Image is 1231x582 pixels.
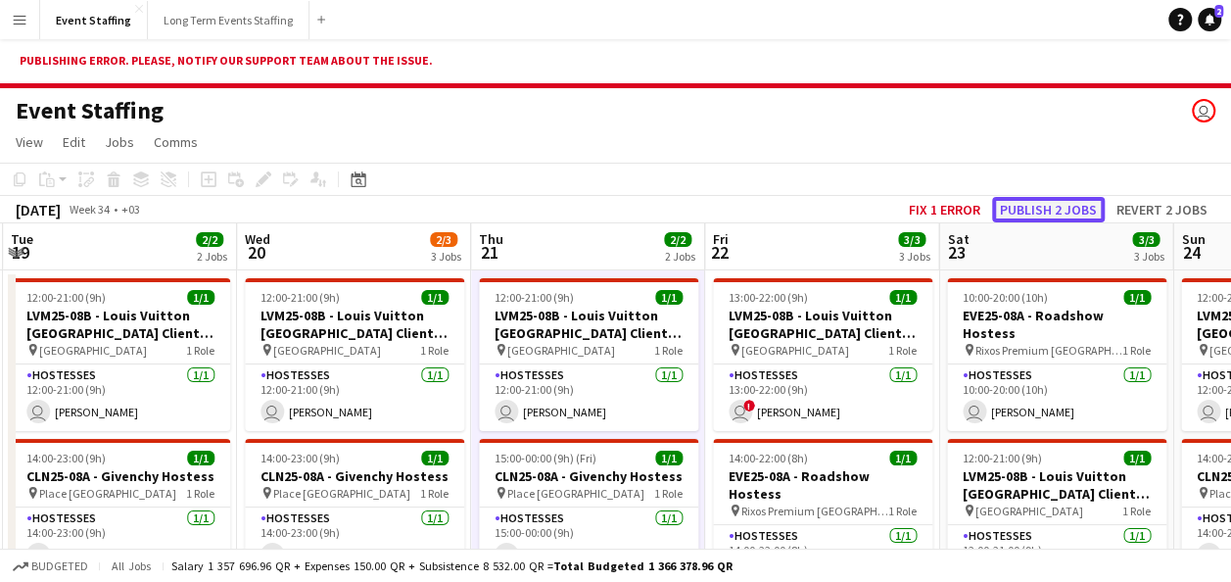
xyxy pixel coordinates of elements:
app-card-role: Hostesses1/112:00-21:00 (9h) [PERSON_NAME] [245,364,464,431]
span: 1 Role [186,343,214,358]
span: 1/1 [187,290,214,305]
span: 1 Role [654,343,683,358]
app-card-role: Hostesses1/112:00-21:00 (9h) [PERSON_NAME] [11,364,230,431]
span: Tue [11,230,33,248]
span: 1 Role [888,343,917,358]
app-card-role: Hostesses1/114:00-23:00 (9h) [PERSON_NAME] [245,508,464,574]
span: Place [GEOGRAPHIC_DATA] [507,486,644,501]
a: Jobs [97,129,142,155]
app-card-role: Hostesses1/113:00-22:00 (9h) ![PERSON_NAME] [713,364,932,431]
button: Publish 2 jobs [992,197,1105,222]
span: 12:00-21:00 (9h) [26,290,106,305]
a: View [8,129,51,155]
span: 1/1 [889,290,917,305]
span: Sat [947,230,969,248]
a: 2 [1198,8,1221,31]
span: 1 Role [420,486,449,501]
button: Budgeted [10,556,91,577]
div: 3 Jobs [899,249,929,264]
button: Event Staffing [40,1,148,39]
span: 1 Role [654,486,683,501]
span: 1/1 [1123,451,1151,465]
h3: CLN25-08A - Givenchy Hostess [479,467,698,485]
h3: EVE25-08A - Roadshow Hostess [713,467,932,503]
span: 1/1 [655,451,683,465]
h3: EVE25-08A - Roadshow Hostess [947,307,1166,342]
span: 1/1 [421,290,449,305]
div: 3 Jobs [1133,249,1163,264]
app-job-card: 12:00-21:00 (9h)1/1LVM25-08B - Louis Vuitton [GEOGRAPHIC_DATA] Client Advisor [GEOGRAPHIC_DATA]1 ... [245,278,464,431]
app-job-card: 14:00-23:00 (9h)1/1CLN25-08A - Givenchy Hostess Place [GEOGRAPHIC_DATA]1 RoleHostesses1/114:00-23... [11,439,230,574]
span: Total Budgeted 1 366 378.96 QR [553,558,733,573]
span: Place [GEOGRAPHIC_DATA] [39,486,176,501]
button: Fix 1 error [901,197,988,222]
span: Jobs [105,133,134,151]
div: 12:00-21:00 (9h)1/1LVM25-08B - Louis Vuitton [GEOGRAPHIC_DATA] Client Advisor [GEOGRAPHIC_DATA]1 ... [11,278,230,431]
button: Long Term Events Staffing [148,1,309,39]
span: 1/1 [187,451,214,465]
div: 2 Jobs [197,249,227,264]
a: Comms [146,129,206,155]
span: Rixos Premium [GEOGRAPHIC_DATA], [GEOGRAPHIC_DATA], [GEOGRAPHIC_DATA] [975,343,1122,358]
span: [GEOGRAPHIC_DATA] [975,504,1083,518]
span: Wed [245,230,270,248]
div: 3 Jobs [431,249,461,264]
span: 3/3 [898,232,925,247]
h3: LVM25-08B - Louis Vuitton [GEOGRAPHIC_DATA] Client Advisor [947,467,1166,503]
span: 3/3 [1132,232,1160,247]
span: Rixos Premium [GEOGRAPHIC_DATA], [GEOGRAPHIC_DATA], [GEOGRAPHIC_DATA] [741,504,888,518]
span: 1 Role [1122,504,1151,518]
span: ! [743,400,755,412]
span: 1/1 [1123,290,1151,305]
span: 21 [476,241,503,264]
span: 1 Role [888,504,917,518]
span: 1/1 [889,451,917,465]
span: 10:00-20:00 (10h) [963,290,1048,305]
span: 14:00-23:00 (9h) [260,451,340,465]
span: [GEOGRAPHIC_DATA] [741,343,849,358]
app-job-card: 12:00-21:00 (9h)1/1LVM25-08B - Louis Vuitton [GEOGRAPHIC_DATA] Client Advisor [GEOGRAPHIC_DATA]1 ... [479,278,698,431]
span: 13:00-22:00 (9h) [729,290,808,305]
div: 2 Jobs [665,249,695,264]
span: 2/2 [196,232,223,247]
span: [GEOGRAPHIC_DATA] [39,343,147,358]
span: Fri [713,230,729,248]
span: 1 Role [1122,343,1151,358]
span: [GEOGRAPHIC_DATA] [273,343,381,358]
span: 2/3 [430,232,457,247]
a: Edit [55,129,93,155]
span: 12:00-21:00 (9h) [963,451,1042,465]
span: Comms [154,133,198,151]
h3: LVM25-08B - Louis Vuitton [GEOGRAPHIC_DATA] Client Advisor [479,307,698,342]
span: Place [GEOGRAPHIC_DATA] [273,486,410,501]
span: 24 [1178,241,1205,264]
h3: CLN25-08A - Givenchy Hostess [11,467,230,485]
span: View [16,133,43,151]
app-user-avatar: Events Staffing Team [1192,99,1215,122]
app-job-card: 13:00-22:00 (9h)1/1LVM25-08B - Louis Vuitton [GEOGRAPHIC_DATA] Client Advisor [GEOGRAPHIC_DATA]1 ... [713,278,932,431]
span: All jobs [108,558,155,573]
app-job-card: 15:00-00:00 (9h) (Fri)1/1CLN25-08A - Givenchy Hostess Place [GEOGRAPHIC_DATA]1 RoleHostesses1/115... [479,439,698,574]
h3: LVM25-08B - Louis Vuitton [GEOGRAPHIC_DATA] Client Advisor [713,307,932,342]
button: Revert 2 jobs [1109,197,1215,222]
app-job-card: 10:00-20:00 (10h)1/1EVE25-08A - Roadshow Hostess Rixos Premium [GEOGRAPHIC_DATA], [GEOGRAPHIC_DAT... [947,278,1166,431]
div: [DATE] [16,200,61,219]
span: 2/2 [664,232,691,247]
span: 23 [944,241,969,264]
span: [GEOGRAPHIC_DATA] [507,343,615,358]
div: Salary 1 357 696.96 QR + Expenses 150.00 QR + Subsistence 8 532.00 QR = [171,558,733,573]
span: 14:00-23:00 (9h) [26,451,106,465]
span: 12:00-21:00 (9h) [495,290,574,305]
app-job-card: 14:00-23:00 (9h)1/1CLN25-08A - Givenchy Hostess Place [GEOGRAPHIC_DATA]1 RoleHostesses1/114:00-23... [245,439,464,574]
span: 14:00-22:00 (8h) [729,451,808,465]
span: Sun [1181,230,1205,248]
app-card-role: Hostesses1/112:00-21:00 (9h) [PERSON_NAME] [479,364,698,431]
span: 1 Role [420,343,449,358]
span: 15:00-00:00 (9h) (Fri) [495,451,596,465]
span: 2 [1214,5,1223,18]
